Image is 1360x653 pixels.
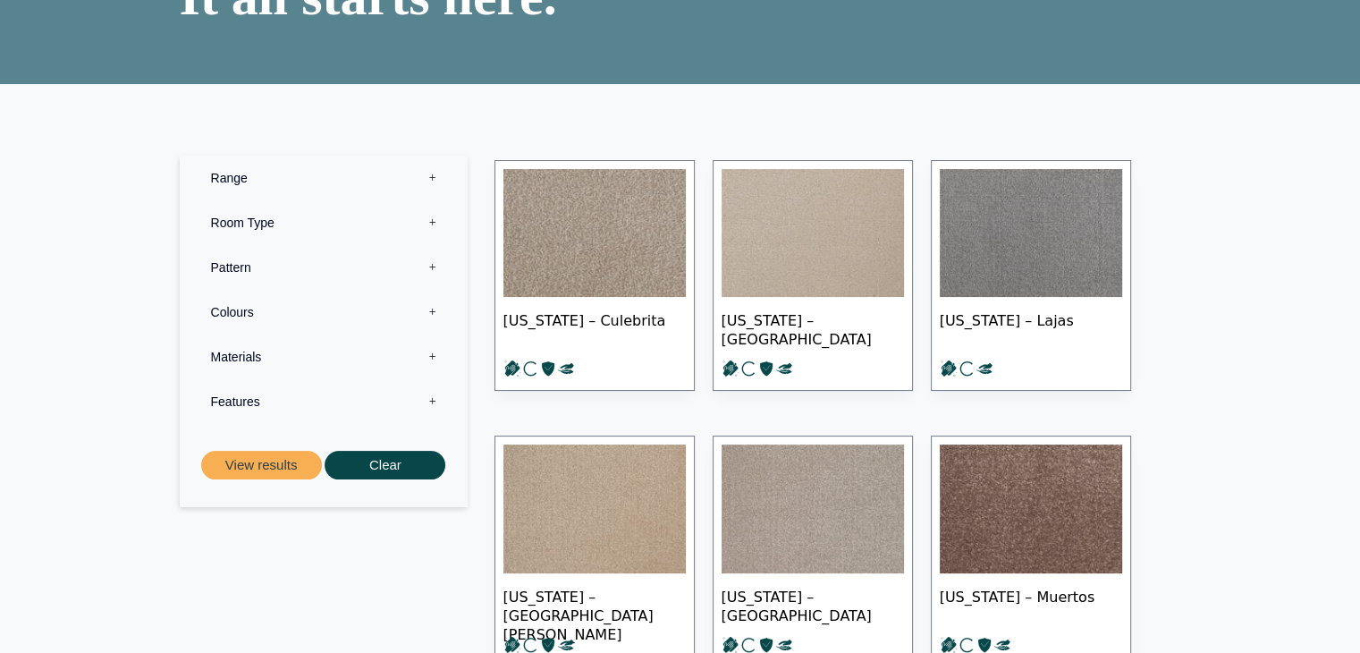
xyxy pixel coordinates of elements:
button: View results [201,451,322,480]
a: [US_STATE] – Lajas [931,160,1131,392]
span: [US_STATE] – [GEOGRAPHIC_DATA][PERSON_NAME] [503,573,686,636]
a: [US_STATE] – Culebrita [494,160,695,392]
span: [US_STATE] – Culebrita [503,297,686,360]
label: Range [193,156,454,200]
span: [US_STATE] – Lajas [940,297,1122,360]
span: [US_STATE] – [GEOGRAPHIC_DATA] [722,297,904,360]
label: Features [193,379,454,424]
a: [US_STATE] – [GEOGRAPHIC_DATA] [713,160,913,392]
button: Clear [325,451,445,480]
span: [US_STATE] – [GEOGRAPHIC_DATA] [722,573,904,636]
label: Pattern [193,245,454,290]
span: [US_STATE] – Muertos [940,573,1122,636]
label: Materials [193,335,454,379]
label: Room Type [193,200,454,245]
label: Colours [193,290,454,335]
